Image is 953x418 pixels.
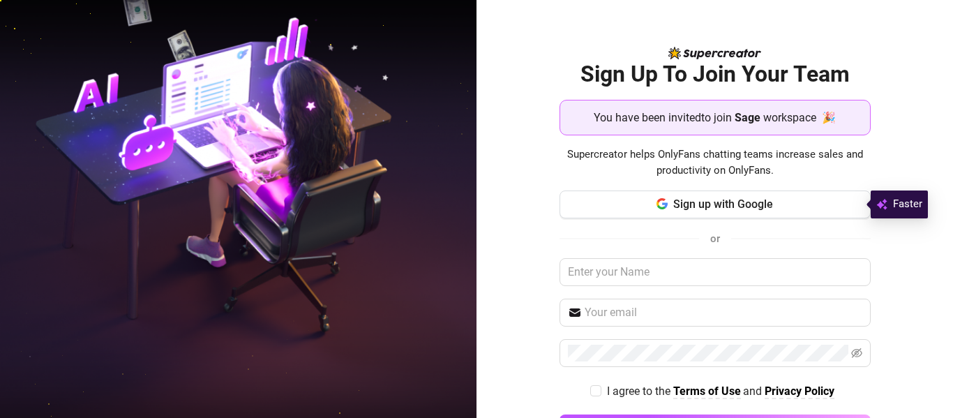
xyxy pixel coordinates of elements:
[560,60,871,89] h2: Sign Up To Join Your Team
[668,47,761,59] img: logo-BBDzfeDw.svg
[560,258,871,286] input: Enter your Name
[765,385,834,399] a: Privacy Policy
[560,147,871,179] span: Supercreator helps OnlyFans chatting teams increase sales and productivity on OnlyFans.
[763,109,836,126] span: workspace 🎉
[673,385,741,398] strong: Terms of Use
[743,385,765,398] span: and
[673,197,773,211] span: Sign up with Google
[585,304,862,321] input: Your email
[560,191,871,218] button: Sign up with Google
[735,111,760,124] strong: Sage
[710,232,720,245] span: or
[607,385,673,398] span: I agree to the
[876,196,887,213] img: svg%3e
[851,348,862,359] span: eye-invisible
[673,385,741,399] a: Terms of Use
[594,109,732,126] span: You have been invited to join
[765,385,834,398] strong: Privacy Policy
[893,196,922,213] span: Faster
